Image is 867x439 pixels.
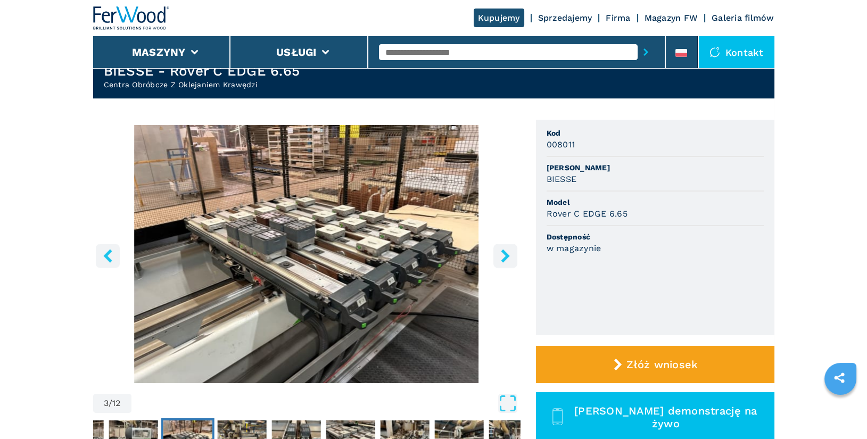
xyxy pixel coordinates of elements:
h3: w magazynie [547,242,601,254]
a: Kupujemy [474,9,524,27]
a: Firma [606,13,630,23]
a: Galeria filmów [712,13,774,23]
img: Kontakt [709,47,720,57]
button: Usługi [276,46,317,59]
span: Złóż wniosek [626,358,698,371]
span: / [109,399,112,408]
span: Dostępność [547,231,764,242]
h2: Centra Obróbcze Z Oklejaniem Krawędzi [104,79,300,90]
button: submit-button [638,40,654,64]
a: sharethis [826,365,853,391]
a: Magazyn FW [645,13,698,23]
button: left-button [96,244,120,268]
div: Kontakt [699,36,774,68]
span: [PERSON_NAME] [547,162,764,173]
span: 12 [112,399,121,408]
span: 3 [104,399,109,408]
div: Go to Slide 3 [93,125,520,383]
span: [PERSON_NAME] demonstrację na żywo [569,404,762,430]
iframe: Chat [822,391,859,431]
button: Open Fullscreen [134,394,517,413]
span: Model [547,197,764,208]
h3: 008011 [547,138,575,151]
img: Ferwood [93,6,170,30]
h1: BIESSE - Rover C EDGE 6.65 [104,62,300,79]
button: Maszyny [132,46,186,59]
h3: BIESSE [547,173,577,185]
button: right-button [493,244,517,268]
h3: Rover C EDGE 6.65 [547,208,627,220]
button: Złóż wniosek [536,346,774,383]
span: Kod [547,128,764,138]
a: Sprzedajemy [538,13,592,23]
img: Centra Obróbcze Z Oklejaniem Krawędzi BIESSE Rover C EDGE 6.65 [93,125,520,383]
